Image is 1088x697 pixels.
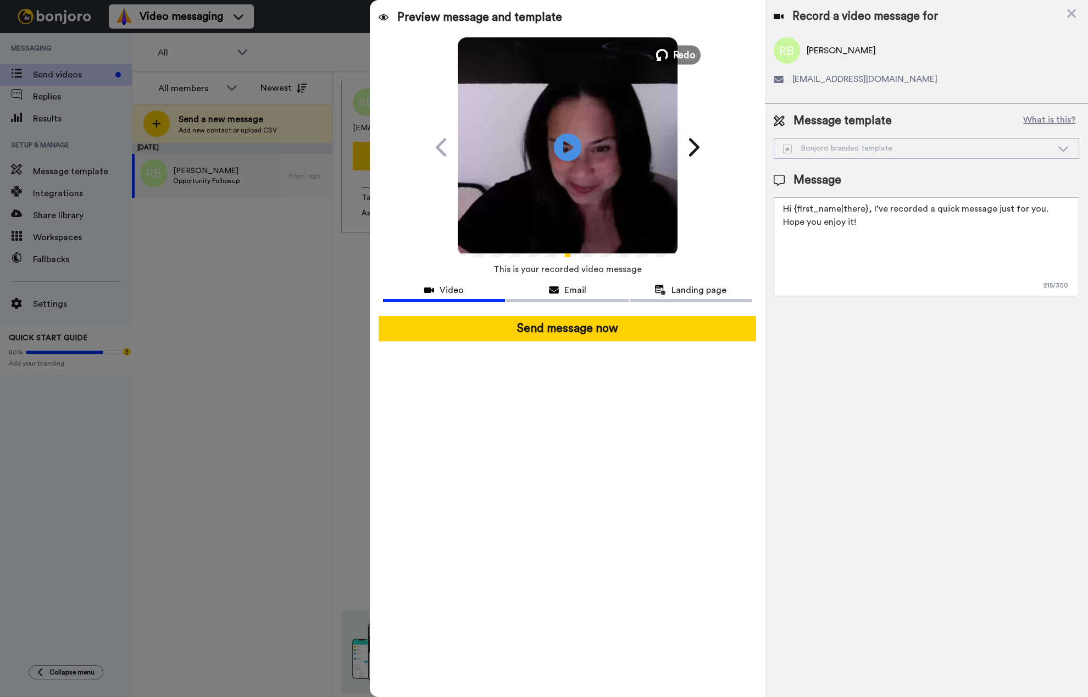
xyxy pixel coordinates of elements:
[774,197,1079,296] textarea: Hi {first_name|there}, I’ve recorded a quick message just for you. Hope you enjoy it!
[783,145,792,153] img: demo-template.svg
[564,284,586,297] span: Email
[783,143,1052,154] div: Bonjoro branded template
[793,113,892,129] span: Message template
[379,316,756,341] button: Send message now
[793,172,841,189] span: Message
[493,257,642,281] span: This is your recorded video message
[440,284,464,297] span: Video
[671,284,726,297] span: Landing page
[792,73,937,86] span: [EMAIL_ADDRESS][DOMAIN_NAME]
[1020,113,1079,129] button: What is this?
